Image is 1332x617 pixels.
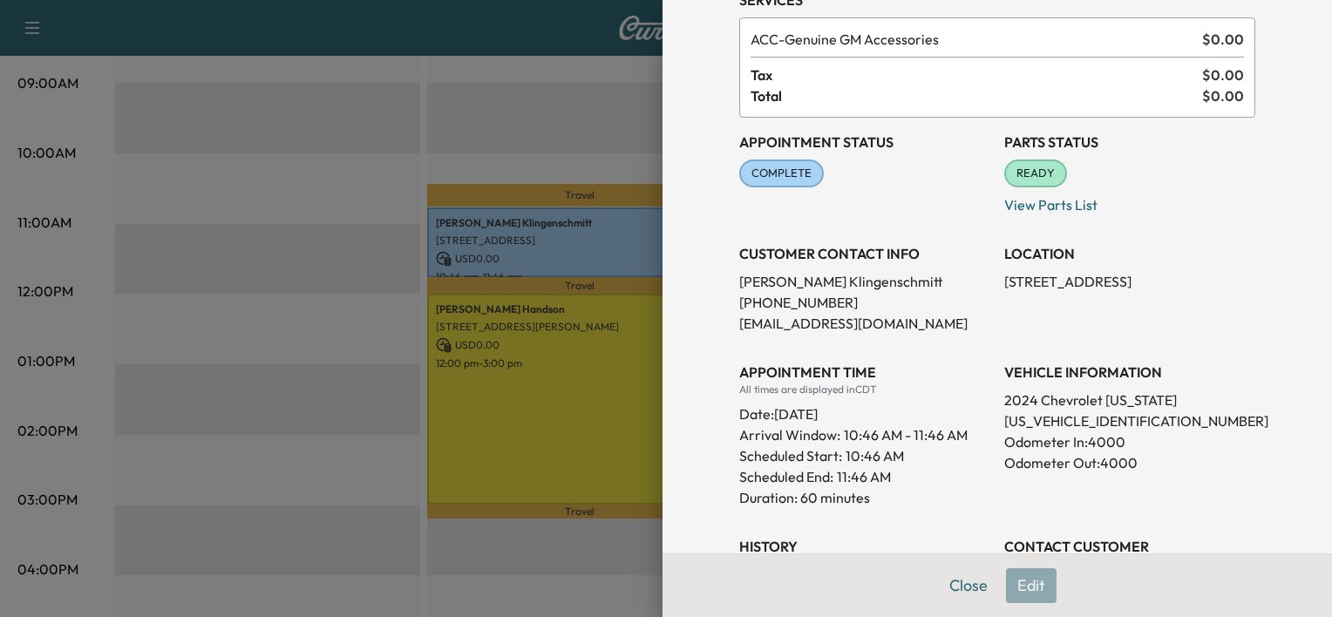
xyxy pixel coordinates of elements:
[1004,243,1255,264] h3: LOCATION
[739,271,990,292] p: [PERSON_NAME] Klingenschmitt
[1006,165,1065,182] span: READY
[1004,410,1255,431] p: [US_VEHICLE_IDENTIFICATION_NUMBER]
[739,362,990,383] h3: APPOINTMENT TIME
[739,487,990,508] p: Duration: 60 minutes
[739,466,833,487] p: Scheduled End:
[1004,271,1255,292] p: [STREET_ADDRESS]
[837,466,891,487] p: 11:46 AM
[1004,536,1255,557] h3: CONTACT CUSTOMER
[1202,29,1244,50] span: $ 0.00
[739,397,990,424] div: Date: [DATE]
[739,536,990,557] h3: History
[1004,390,1255,410] p: 2024 Chevrolet [US_STATE]
[739,243,990,264] h3: CUSTOMER CONTACT INFO
[739,383,990,397] div: All times are displayed in CDT
[739,445,842,466] p: Scheduled Start:
[846,445,904,466] p: 10:46 AM
[1202,64,1244,85] span: $ 0.00
[739,424,990,445] p: Arrival Window:
[741,165,822,182] span: COMPLETE
[1004,132,1255,153] h3: Parts Status
[1004,431,1255,452] p: Odometer In: 4000
[751,29,1195,50] span: Genuine GM Accessories
[739,132,990,153] h3: Appointment Status
[751,85,1202,106] span: Total
[739,292,990,313] p: [PHONE_NUMBER]
[751,64,1202,85] span: Tax
[1202,85,1244,106] span: $ 0.00
[1004,362,1255,383] h3: VEHICLE INFORMATION
[1004,187,1255,215] p: View Parts List
[739,313,990,334] p: [EMAIL_ADDRESS][DOMAIN_NAME]
[1004,452,1255,473] p: Odometer Out: 4000
[844,424,968,445] span: 10:46 AM - 11:46 AM
[938,568,999,603] button: Close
